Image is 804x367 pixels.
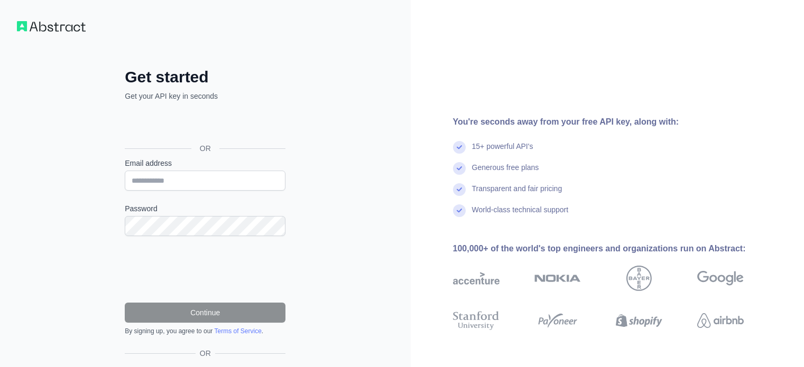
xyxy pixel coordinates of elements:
img: check mark [453,141,466,154]
img: google [697,266,744,291]
img: shopify [616,309,662,332]
img: bayer [626,266,652,291]
img: Workflow [17,21,86,32]
img: stanford university [453,309,500,332]
div: Generous free plans [472,162,539,183]
img: airbnb [697,309,744,332]
iframe: reCAPTCHA [125,249,285,290]
div: 15+ powerful API's [472,141,533,162]
div: By signing up, you agree to our . [125,327,285,335]
div: World-class technical support [472,204,569,225]
div: Transparent and fair pricing [472,183,562,204]
img: check mark [453,204,466,217]
img: payoneer [534,309,581,332]
span: OR [196,348,215,359]
div: You're seconds away from your free API key, along with: [453,116,778,128]
label: Email address [125,158,285,168]
p: Get your API key in seconds [125,91,285,101]
img: check mark [453,162,466,175]
h2: Get started [125,68,285,87]
div: 100,000+ of the world's top engineers and organizations run on Abstract: [453,242,778,255]
label: Password [125,203,285,214]
a: Terms of Service [214,327,261,335]
img: check mark [453,183,466,196]
button: Continue [125,303,285,323]
img: accenture [453,266,500,291]
img: nokia [534,266,581,291]
span: OR [191,143,219,154]
iframe: Sign in with Google Button [119,113,289,136]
